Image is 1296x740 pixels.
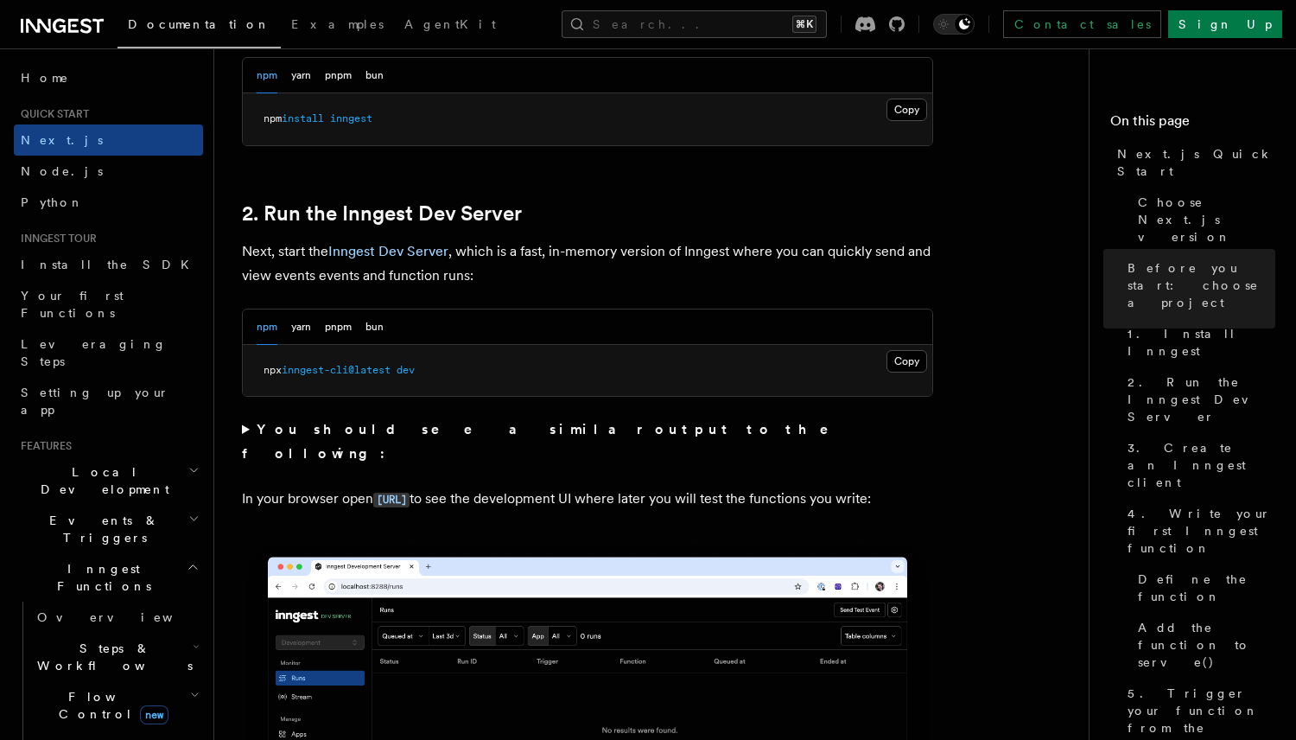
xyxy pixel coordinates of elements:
[14,505,203,553] button: Events & Triggers
[1138,194,1275,246] span: Choose Next.js version
[1131,612,1275,678] a: Add the function to serve()
[1168,10,1282,38] a: Sign Up
[886,99,927,121] button: Copy
[792,16,816,33] kbd: ⌘K
[291,58,311,93] button: yarn
[140,705,168,724] span: new
[14,187,203,218] a: Python
[1138,571,1275,605] span: Define the function
[282,364,391,376] span: inngest-cli@latest
[14,107,89,121] span: Quick start
[14,377,203,425] a: Setting up your app
[933,14,975,35] button: Toggle dark mode
[14,560,187,595] span: Inngest Functions
[1138,619,1275,671] span: Add the function to serve()
[128,17,270,31] span: Documentation
[14,156,203,187] a: Node.js
[1121,252,1275,318] a: Before you start: choose a project
[37,610,215,624] span: Overview
[365,58,384,93] button: bun
[257,58,277,93] button: npm
[365,309,384,345] button: bun
[242,201,522,226] a: 2. Run the Inngest Dev Server
[21,337,167,368] span: Leveraging Steps
[242,421,853,462] strong: You should see a similar output to the following:
[1121,432,1275,498] a: 3. Create an Inngest client
[21,69,69,86] span: Home
[21,258,200,271] span: Install the SDK
[30,640,193,674] span: Steps & Workflows
[14,463,188,498] span: Local Development
[118,5,281,48] a: Documentation
[562,10,827,38] button: Search...⌘K
[14,62,203,93] a: Home
[14,512,188,546] span: Events & Triggers
[21,289,124,320] span: Your first Functions
[282,112,324,124] span: install
[1128,325,1275,360] span: 1. Install Inngest
[1128,439,1275,491] span: 3. Create an Inngest client
[1121,498,1275,564] a: 4. Write your first Inngest function
[14,249,203,280] a: Install the SDK
[21,164,103,178] span: Node.js
[242,239,933,288] p: Next, start the , which is a fast, in-memory version of Inngest where you can quickly send and vi...
[325,58,352,93] button: pnpm
[1110,111,1275,138] h4: On this page
[325,309,352,345] button: pnpm
[21,195,84,209] span: Python
[30,602,203,633] a: Overview
[21,133,103,147] span: Next.js
[1003,10,1161,38] a: Contact sales
[30,633,203,681] button: Steps & Workflows
[328,243,448,259] a: Inngest Dev Server
[1128,505,1275,557] span: 4. Write your first Inngest function
[14,553,203,602] button: Inngest Functions
[257,309,277,345] button: npm
[14,329,203,377] a: Leveraging Steps
[397,364,415,376] span: dev
[373,490,410,507] a: [URL]
[291,309,311,345] button: yarn
[21,386,169,417] span: Setting up your app
[242,487,933,512] p: In your browser open to see the development UI where later you will test the functions you write:
[373,493,410,507] code: [URL]
[14,124,203,156] a: Next.js
[14,456,203,505] button: Local Development
[1131,187,1275,252] a: Choose Next.js version
[1121,318,1275,367] a: 1. Install Inngest
[1128,373,1275,425] span: 2. Run the Inngest Dev Server
[886,350,927,373] button: Copy
[30,681,203,730] button: Flow Controlnew
[281,5,394,47] a: Examples
[1131,564,1275,612] a: Define the function
[242,418,933,466] summary: You should see a similar output to the following:
[264,364,282,376] span: npx
[30,688,190,723] span: Flow Control
[1117,145,1275,180] span: Next.js Quick Start
[1121,367,1275,432] a: 2. Run the Inngest Dev Server
[1128,259,1275,311] span: Before you start: choose a project
[291,17,384,31] span: Examples
[404,17,496,31] span: AgentKit
[14,280,203,329] a: Your first Functions
[14,232,97,246] span: Inngest tour
[264,112,282,124] span: npm
[394,5,506,47] a: AgentKit
[330,112,372,124] span: inngest
[14,439,72,453] span: Features
[1110,138,1275,187] a: Next.js Quick Start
